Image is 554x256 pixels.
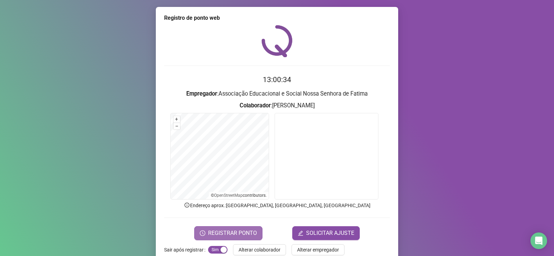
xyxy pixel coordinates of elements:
[298,230,303,236] span: edit
[164,89,390,98] h3: : Associação Educacional e Social Nossa Senhora de Fatima
[164,244,208,255] label: Sair após registrar
[261,25,293,57] img: QRPoint
[184,202,190,208] span: info-circle
[233,244,286,255] button: Alterar colaborador
[263,76,291,84] time: 13:00:34
[208,229,257,237] span: REGISTRAR PONTO
[200,230,205,236] span: clock-circle
[530,232,547,249] div: Open Intercom Messenger
[240,102,271,109] strong: Colaborador
[239,246,280,254] span: Alterar colaborador
[292,244,345,255] button: Alterar empregador
[164,14,390,22] div: Registro de ponto web
[186,90,217,97] strong: Empregador
[211,193,267,198] li: © contributors.
[164,101,390,110] h3: : [PERSON_NAME]
[173,123,180,130] button: –
[292,226,360,240] button: editSOLICITAR AJUSTE
[164,202,390,209] p: Endereço aprox. : [GEOGRAPHIC_DATA], [GEOGRAPHIC_DATA], [GEOGRAPHIC_DATA]
[214,193,243,198] a: OpenStreetMap
[297,246,339,254] span: Alterar empregador
[306,229,354,237] span: SOLICITAR AJUSTE
[173,116,180,123] button: +
[194,226,262,240] button: REGISTRAR PONTO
